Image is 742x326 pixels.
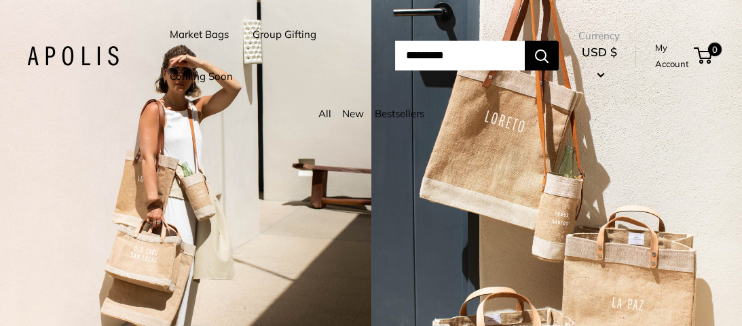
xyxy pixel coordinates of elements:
button: USD $ [578,41,620,85]
a: Coming Soon [170,67,233,86]
a: Market Bags [170,25,229,44]
input: Search... [395,41,525,70]
a: Group Gifting [253,25,316,44]
a: My Account [655,39,689,73]
img: Apolis [27,46,119,66]
span: Currency [578,26,620,45]
a: New [342,107,364,120]
a: All [318,107,331,120]
button: Search [525,41,559,70]
a: Bestsellers [375,107,424,120]
a: 0 [695,47,712,64]
span: USD $ [582,45,617,59]
span: 0 [708,43,722,56]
